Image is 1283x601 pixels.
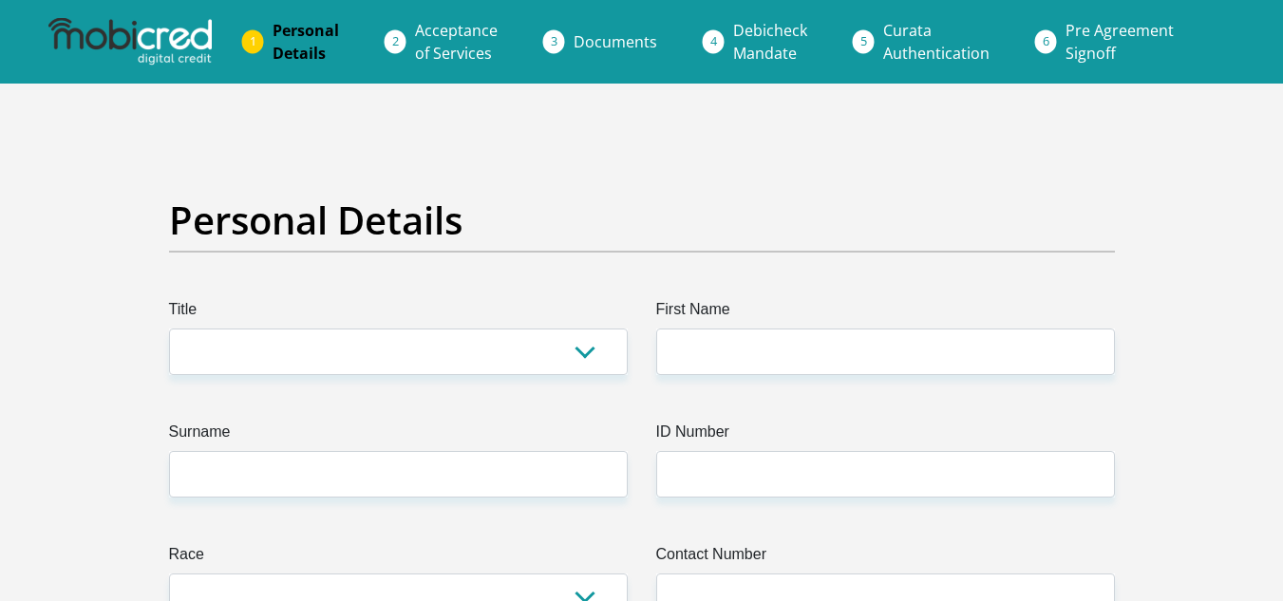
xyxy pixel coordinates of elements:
[656,421,1115,451] label: ID Number
[415,20,498,64] span: Acceptance of Services
[400,11,513,72] a: Acceptanceof Services
[169,298,628,329] label: Title
[169,543,628,573] label: Race
[169,451,628,498] input: Surname
[656,451,1115,498] input: ID Number
[656,298,1115,329] label: First Name
[656,543,1115,573] label: Contact Number
[574,31,657,52] span: Documents
[169,197,1115,243] h2: Personal Details
[718,11,822,72] a: DebicheckMandate
[257,11,354,72] a: PersonalDetails
[48,18,212,66] img: mobicred logo
[656,329,1115,375] input: First Name
[169,421,628,451] label: Surname
[868,11,1005,72] a: CurataAuthentication
[733,20,807,64] span: Debicheck Mandate
[883,20,990,64] span: Curata Authentication
[558,23,672,61] a: Documents
[1066,20,1174,64] span: Pre Agreement Signoff
[273,20,339,64] span: Personal Details
[1050,11,1189,72] a: Pre AgreementSignoff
